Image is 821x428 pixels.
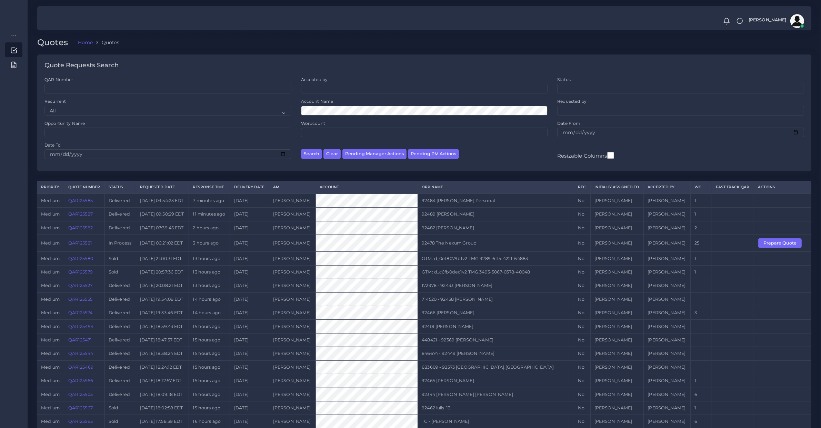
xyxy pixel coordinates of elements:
[690,221,712,235] td: 2
[269,374,316,388] td: [PERSON_NAME]
[41,225,60,230] span: medium
[574,235,590,252] td: No
[269,292,316,306] td: [PERSON_NAME]
[590,208,644,221] td: [PERSON_NAME]
[41,378,60,383] span: medium
[269,347,316,360] td: [PERSON_NAME]
[301,77,328,82] label: Accepted by
[301,120,325,126] label: Wordcount
[136,235,189,252] td: [DATE] 06:21:02 EDT
[269,388,316,401] td: [PERSON_NAME]
[323,149,341,159] button: Clear
[418,360,574,374] td: 683609 - 92373 [GEOGRAPHIC_DATA],[GEOGRAPHIC_DATA]
[418,306,574,320] td: 92466 [PERSON_NAME]
[644,333,690,347] td: [PERSON_NAME]
[749,18,787,22] span: [PERSON_NAME]
[44,120,85,126] label: Opportunity Name
[189,306,230,320] td: 14 hours ago
[644,347,690,360] td: [PERSON_NAME]
[590,265,644,279] td: [PERSON_NAME]
[644,194,690,208] td: [PERSON_NAME]
[136,194,189,208] td: [DATE] 09:54:23 EDT
[690,235,712,252] td: 25
[590,388,644,401] td: [PERSON_NAME]
[136,388,189,401] td: [DATE] 18:09:18 EDT
[230,208,269,221] td: [DATE]
[342,149,407,159] button: Pending Manager Actions
[230,320,269,333] td: [DATE]
[574,347,590,360] td: No
[104,292,136,306] td: Delivered
[418,333,574,347] td: 448421 - 92369 [PERSON_NAME]
[104,235,136,252] td: In Process
[301,98,333,104] label: Account Name
[136,306,189,320] td: [DATE] 19:33:46 EDT
[316,181,418,194] th: Account
[557,98,587,104] label: Requested by
[37,181,64,194] th: Priority
[104,181,136,194] th: Status
[590,181,644,194] th: Initially Assigned to
[590,333,644,347] td: [PERSON_NAME]
[37,38,73,48] h2: Quotes
[189,208,230,221] td: 11 minutes ago
[104,208,136,221] td: Delivered
[189,401,230,415] td: 15 hours ago
[68,365,93,370] a: QAR125469
[690,208,712,221] td: 1
[189,374,230,388] td: 15 hours ago
[189,333,230,347] td: 15 hours ago
[644,374,690,388] td: [PERSON_NAME]
[557,120,580,126] label: Date From
[189,292,230,306] td: 14 hours ago
[269,265,316,279] td: [PERSON_NAME]
[189,347,230,360] td: 15 hours ago
[301,149,322,159] button: Search
[758,240,807,246] a: Prepare Quote
[41,297,60,302] span: medium
[230,401,269,415] td: [DATE]
[574,374,590,388] td: No
[418,320,574,333] td: 92401 [PERSON_NAME]
[68,240,92,246] a: QAR125581
[230,265,269,279] td: [DATE]
[557,151,614,160] label: Resizable Columns
[408,149,459,159] button: Pending PM Actions
[644,320,690,333] td: [PERSON_NAME]
[104,374,136,388] td: Delivered
[41,310,60,315] span: medium
[41,351,60,356] span: medium
[269,401,316,415] td: [PERSON_NAME]
[68,198,93,203] a: QAR125585
[269,194,316,208] td: [PERSON_NAME]
[41,324,60,329] span: medium
[590,221,644,235] td: [PERSON_NAME]
[136,360,189,374] td: [DATE] 18:24:12 EDT
[136,374,189,388] td: [DATE] 18:12:57 EDT
[418,252,574,265] td: GTM: d_0e18079b1v2 TMG.9289-6115-4221-64883
[269,235,316,252] td: [PERSON_NAME]
[269,320,316,333] td: [PERSON_NAME]
[104,388,136,401] td: Delivered
[644,235,690,252] td: [PERSON_NAME]
[754,181,811,194] th: Actions
[41,392,60,397] span: medium
[712,181,754,194] th: Fast Track QAR
[189,265,230,279] td: 13 hours ago
[78,39,93,46] a: Home
[418,388,574,401] td: 92344 [PERSON_NAME] [PERSON_NAME]
[644,388,690,401] td: [PERSON_NAME]
[574,333,590,347] td: No
[269,181,316,194] th: AM
[644,279,690,292] td: [PERSON_NAME]
[230,306,269,320] td: [DATE]
[189,360,230,374] td: 15 hours ago
[230,221,269,235] td: [DATE]
[136,221,189,235] td: [DATE] 07:39:45 EDT
[68,378,93,383] a: QAR125566
[68,211,93,217] a: QAR125587
[758,238,802,248] button: Prepare Quote
[590,306,644,320] td: [PERSON_NAME]
[136,401,189,415] td: [DATE] 18:02:58 EDT
[136,279,189,292] td: [DATE] 20:08:21 EDT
